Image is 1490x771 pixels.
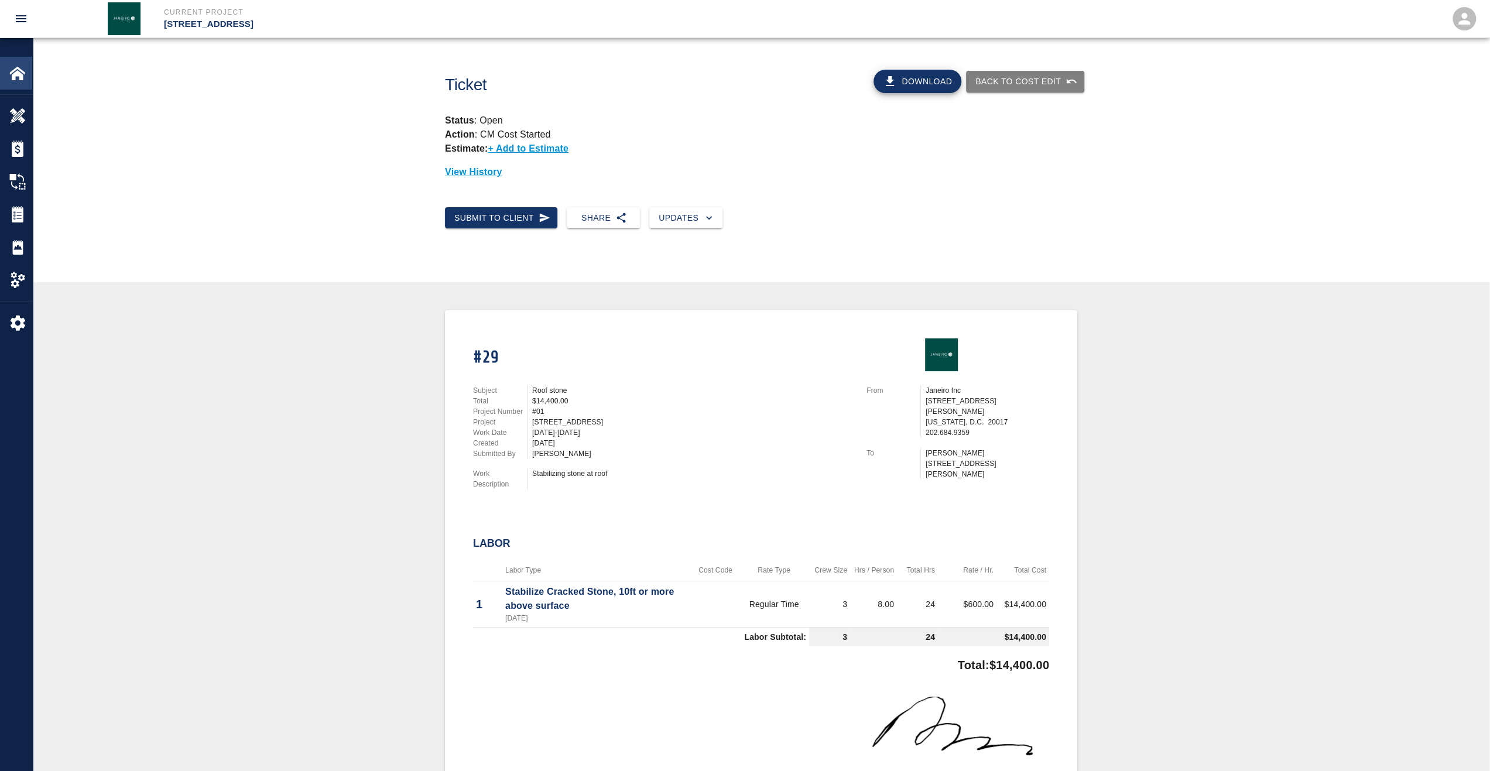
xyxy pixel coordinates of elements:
div: $14,400.00 [532,396,852,406]
th: Rate Type [739,560,809,581]
p: [STREET_ADDRESS][PERSON_NAME] [US_STATE], D.C. 20017 [926,396,1049,427]
strong: Estimate: [445,143,488,153]
td: $14,400.00 [938,627,1049,646]
button: Share [567,207,640,229]
div: [PERSON_NAME] [532,448,852,459]
strong: Action [445,129,475,139]
td: 3 [809,581,850,627]
button: Submit to Client [445,207,557,229]
p: View History [445,165,1077,179]
div: #01 [532,406,852,417]
td: Labor Subtotal: [473,627,809,646]
td: $14,400.00 [996,581,1049,627]
th: Total Cost [996,560,1049,581]
h1: #29 [473,348,852,368]
p: Work Date [473,427,527,438]
strong: Status [445,115,474,125]
p: Project Number [473,406,527,417]
p: Total: $14,400.00 [958,651,1049,674]
div: [DATE] [532,438,852,448]
td: 8.00 [850,581,897,627]
th: Rate / Hr. [938,560,996,581]
td: $600.00 [938,581,996,627]
h2: Labor [473,537,1049,550]
p: Janeiro Inc [926,385,1049,396]
p: Current Project [164,7,809,18]
th: Crew Size [809,560,850,581]
p: : CM Cost Started [445,129,550,139]
iframe: Chat Widget [1431,715,1490,771]
p: Work Description [473,468,527,489]
p: 202.684.9359 [926,427,1049,438]
div: [DATE]-[DATE] [532,427,852,438]
td: 24 [850,627,938,646]
button: open drawer [7,5,35,33]
td: 24 [897,581,938,627]
p: Created [473,438,527,448]
th: Hrs / Person [850,560,897,581]
img: Janeiro Inc [925,338,958,371]
p: From [866,385,920,396]
p: Total [473,396,527,406]
h1: Ticket [445,76,810,95]
button: Back to Cost Edit [966,71,1084,92]
p: + Add to Estimate [488,143,568,153]
div: Stabilizing stone at roof [532,468,852,479]
button: Download [874,70,961,93]
th: Cost Code [692,560,739,581]
td: Regular Time [739,581,809,627]
td: 3 [809,627,850,646]
div: Roof stone [532,385,852,396]
div: [STREET_ADDRESS] [532,417,852,427]
th: Labor Type [502,560,692,581]
button: Updates [649,207,722,229]
p: Subject [473,385,527,396]
img: Janeiro Inc [108,2,141,35]
p: [STREET_ADDRESS][PERSON_NAME] [926,458,1049,479]
p: [STREET_ADDRESS] [164,18,809,31]
p: : Open [445,114,1077,128]
p: Project [473,417,527,427]
th: Total Hrs [897,560,938,581]
p: [PERSON_NAME] [926,448,1049,458]
p: Stabilize Cracked Stone, 10ft or more above surface [505,585,689,613]
p: [DATE] [505,613,689,623]
p: To [866,448,920,458]
p: Submitted By [473,448,527,459]
p: 1 [476,595,499,613]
